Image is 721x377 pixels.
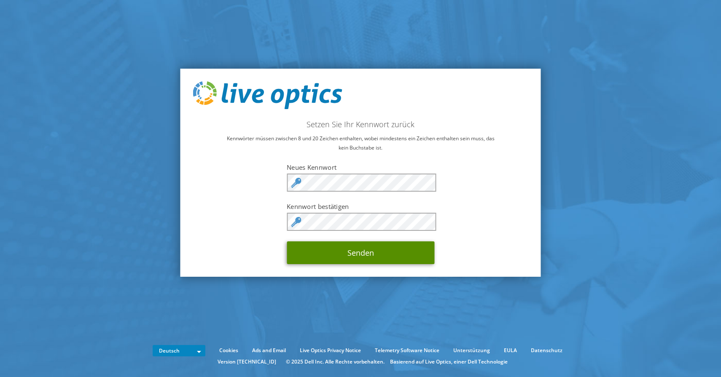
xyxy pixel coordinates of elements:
img: live_optics_svg.svg [193,81,342,109]
button: Senden [287,241,434,264]
li: Basierend auf Live Optics, einer Dell Technologie [390,357,508,366]
a: Live Optics Privacy Notice [293,346,367,355]
a: Unterstützung [447,346,496,355]
p: Kennwörter müssen zwischen 8 und 20 Zeichen enthalten, wobei mindestens ein Zeichen enthalten sei... [193,134,528,152]
h2: Setzen Sie Ihr Kennwort zurück [193,120,528,129]
label: Kennwort bestätigen [287,202,434,211]
a: Ads and Email [246,346,292,355]
a: EULA [498,346,523,355]
label: Neues Kennwort [287,163,434,171]
a: Cookies [213,346,245,355]
a: Telemetry Software Notice [369,346,446,355]
li: Version [TECHNICAL_ID] [213,357,280,366]
a: Datenschutz [525,346,569,355]
li: © 2025 Dell Inc. Alle Rechte vorbehalten. [282,357,389,366]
